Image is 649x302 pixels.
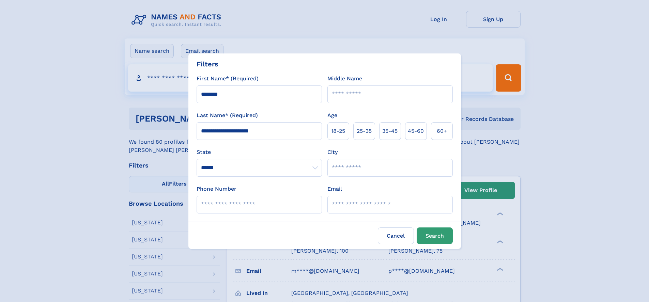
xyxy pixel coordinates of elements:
label: First Name* (Required) [197,75,259,83]
label: Email [327,185,342,193]
label: City [327,148,338,156]
button: Search [417,227,453,244]
span: 35‑45 [382,127,398,135]
label: Cancel [378,227,414,244]
label: Age [327,111,337,120]
span: 25‑35 [357,127,372,135]
span: 45‑60 [408,127,424,135]
div: Filters [197,59,218,69]
label: State [197,148,322,156]
label: Phone Number [197,185,236,193]
span: 18‑25 [331,127,345,135]
label: Middle Name [327,75,362,83]
label: Last Name* (Required) [197,111,258,120]
span: 60+ [437,127,447,135]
